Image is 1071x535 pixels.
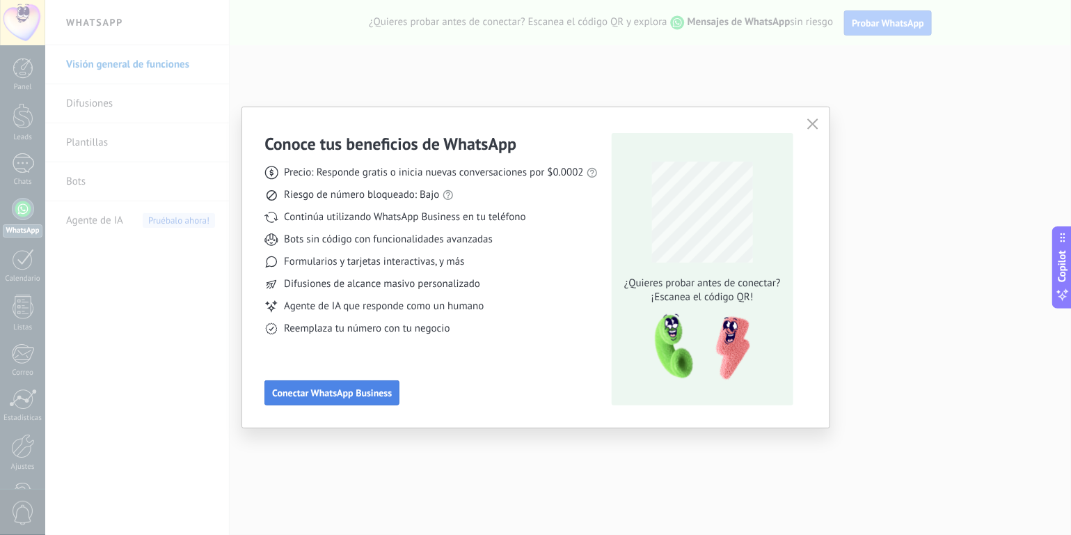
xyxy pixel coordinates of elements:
span: Reemplaza tu número con tu negocio [284,322,450,336]
span: ¿Quieres probar antes de conectar? [620,277,784,290]
span: Riesgo de número bloqueado: Bajo [284,188,439,202]
button: Conectar WhatsApp Business [264,380,399,405]
h3: Conoce tus beneficios de WhatsApp [264,133,516,155]
span: Continúa utilizando WhatsApp Business en tu teléfono [284,210,525,224]
span: Conectar WhatsApp Business [272,388,392,398]
span: ¡Escanea el código QR! [620,290,784,304]
span: Agente de IA que responde como un humano [284,300,484,313]
img: qr-pic-1x.png [643,310,753,385]
span: Formularios y tarjetas interactivas, y más [284,255,464,269]
span: Bots sin código con funcionalidades avanzadas [284,233,493,247]
span: Copilot [1056,251,1070,283]
span: Precio: Responde gratis o inicia nuevas conversaciones por $0.0002 [284,166,584,180]
span: Difusiones de alcance masivo personalizado [284,277,480,291]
